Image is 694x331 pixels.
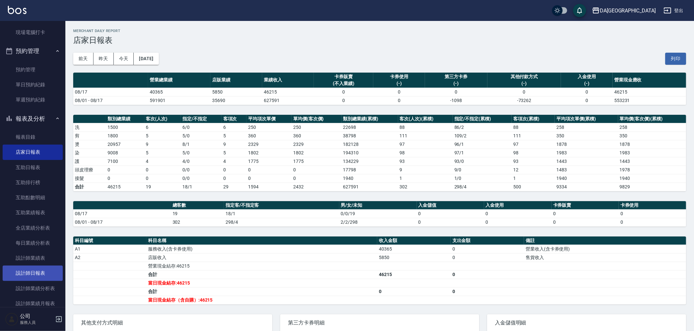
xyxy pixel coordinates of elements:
button: 報表及分析 [3,110,63,127]
td: 350 [555,131,618,140]
td: 5 [144,148,181,157]
td: 98 [398,148,453,157]
a: 互助排行榜 [3,175,63,190]
span: 入金儲值明細 [495,320,678,326]
div: 入金使用 [563,73,611,80]
td: 1443 [555,157,618,165]
td: 0 [377,287,450,296]
th: 客次(人次) [144,115,181,123]
td: 1802 [292,148,342,157]
table: a dense table [73,115,686,191]
td: A1 [73,245,146,253]
td: 17798 [342,165,398,174]
th: 單均價(客次價)(累積) [618,115,686,123]
th: 支出金額 [451,236,524,245]
td: 合計 [146,287,377,296]
td: 0 [619,209,686,218]
a: 單日預約紀錄 [3,77,63,92]
th: 營業總業績 [148,73,211,88]
td: 08/17 [73,88,148,96]
td: 46215 [377,270,450,279]
td: 1775 [292,157,342,165]
td: 當日現金結存（含自購）:46215 [146,296,377,304]
td: 9008 [106,148,144,157]
td: 1594 [246,183,292,191]
th: 入金使用 [484,201,551,210]
button: 昨天 [93,53,114,65]
img: Logo [8,6,26,14]
button: DA[GEOGRAPHIC_DATA] [589,4,658,17]
td: 88 [512,123,555,131]
div: (-) [489,80,559,87]
td: 22698 [342,123,398,131]
div: (-) [563,80,611,87]
td: 46215 [262,88,314,96]
td: 1940 [618,174,686,183]
td: 46215 [613,88,686,96]
th: 科目名稱 [146,236,377,245]
th: 平均項次單價 [246,115,292,123]
div: (-) [427,80,486,87]
th: 男/女/未知 [339,201,417,210]
td: 0/0/19 [339,209,417,218]
td: 20957 [106,140,144,148]
th: 營業現金應收 [613,73,686,88]
td: 9 / 0 [453,165,512,174]
td: 6 [144,123,181,131]
td: 5850 [211,88,262,96]
td: 627591 [262,96,314,105]
td: 6 / 0 [181,123,222,131]
td: 1802 [246,148,292,157]
td: 97 [398,140,453,148]
td: 111 [398,131,453,140]
a: 每日業績分析表 [3,235,63,251]
td: 40365 [377,245,450,253]
th: 指定客/不指定客 [224,201,339,210]
td: 染 [73,148,106,157]
td: 08/01 - 08/17 [73,218,171,226]
td: 97 / 1 [453,148,512,157]
th: 入金儲值 [417,201,484,210]
td: 1978 [618,165,686,174]
span: 第三方卡券明細 [288,320,471,326]
td: 0 [561,96,613,105]
td: 0 [561,88,613,96]
a: 全店業績分析表 [3,220,63,235]
td: 9334 [555,183,618,191]
td: 2329 [292,140,342,148]
td: 0 / 0 [181,165,222,174]
td: 0 [222,165,246,174]
th: 客項次 [222,115,246,123]
td: 0 [314,96,373,105]
td: 4 / 0 [181,157,222,165]
td: 19 [144,183,181,191]
td: 1983 [555,148,618,157]
td: 2432 [292,183,342,191]
td: 0 [417,209,484,218]
td: 1 / 0 [453,174,512,183]
td: A2 [73,253,146,262]
td: 9 [398,165,453,174]
td: 1878 [618,140,686,148]
div: 卡券販賣 [315,73,372,80]
td: 護 [73,157,106,165]
a: 互助業績報表 [3,205,63,220]
button: 列印 [665,53,686,65]
td: 9 [222,140,246,148]
td: 1878 [555,140,618,148]
a: 店家日報表 [3,145,63,160]
td: 服務收入(含卡券使用) [146,245,377,253]
td: 29 [222,183,246,191]
td: 0 [246,165,292,174]
td: 燙 [73,140,106,148]
table: a dense table [73,73,686,105]
td: 6 [222,123,246,131]
td: 合計 [146,270,377,279]
td: 1 [398,174,453,183]
th: 客次(人次)(累積) [398,115,453,123]
td: 售貨收入 [524,253,686,262]
div: 其他付款方式 [489,73,559,80]
td: 553231 [613,96,686,105]
th: 類別總業績(累積) [342,115,398,123]
td: 627591 [342,183,398,191]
